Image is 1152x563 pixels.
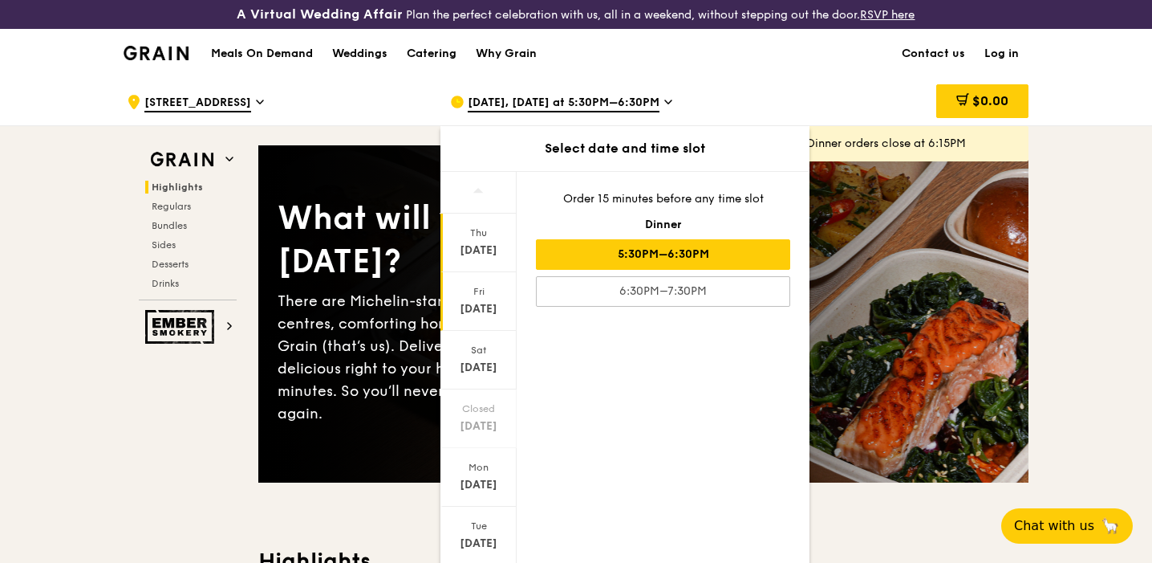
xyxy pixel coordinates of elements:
a: Contact us [892,30,975,78]
div: What will you eat [DATE]? [278,197,643,284]
h1: Meals On Demand [211,46,313,62]
div: Mon [443,461,514,474]
a: RSVP here [860,8,915,22]
div: Thu [443,226,514,239]
div: [DATE] [443,418,514,434]
span: [DATE], [DATE] at 5:30PM–6:30PM [468,95,659,112]
div: Fri [443,285,514,298]
span: [STREET_ADDRESS] [144,95,251,112]
div: Catering [407,30,456,78]
h3: A Virtual Wedding Affair [237,6,403,22]
div: [DATE] [443,360,514,376]
div: Dinner [536,217,790,233]
span: Regulars [152,201,191,212]
a: GrainGrain [124,28,189,76]
span: Chat with us [1014,516,1094,536]
button: Chat with us🦙 [1001,508,1133,544]
span: Highlights [152,182,203,193]
span: $0.00 [972,93,1008,108]
div: [DATE] [443,243,514,259]
div: [DATE] [443,301,514,317]
div: [DATE] [443,536,514,552]
div: Plan the perfect celebration with us, all in a weekend, without stepping out the door. [192,6,959,22]
div: Order 15 minutes before any time slot [536,191,790,207]
span: Desserts [152,259,189,270]
div: Weddings [332,30,387,78]
div: Why Grain [476,30,537,78]
span: Sides [152,239,176,251]
div: 5:30PM–6:30PM [536,239,790,270]
div: Closed [443,402,514,415]
div: There are Michelin-star restaurants, hawker centres, comforting home-cooked classics… and Grain (... [278,290,643,425]
div: Tue [443,520,514,532]
div: Sat [443,344,514,357]
span: 🦙 [1101,516,1120,536]
div: Dinner orders close at 6:15PM [807,136,1016,152]
img: Ember Smokery web logo [145,310,219,344]
a: Weddings [322,30,397,78]
div: 6:30PM–7:30PM [536,276,790,307]
a: Log in [975,30,1028,78]
img: Grain web logo [145,145,219,174]
div: Select date and time slot [440,139,809,158]
span: Drinks [152,278,179,289]
div: [DATE] [443,477,514,493]
a: Catering [397,30,466,78]
img: Grain [124,46,189,60]
span: Bundles [152,220,187,231]
a: Why Grain [466,30,546,78]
